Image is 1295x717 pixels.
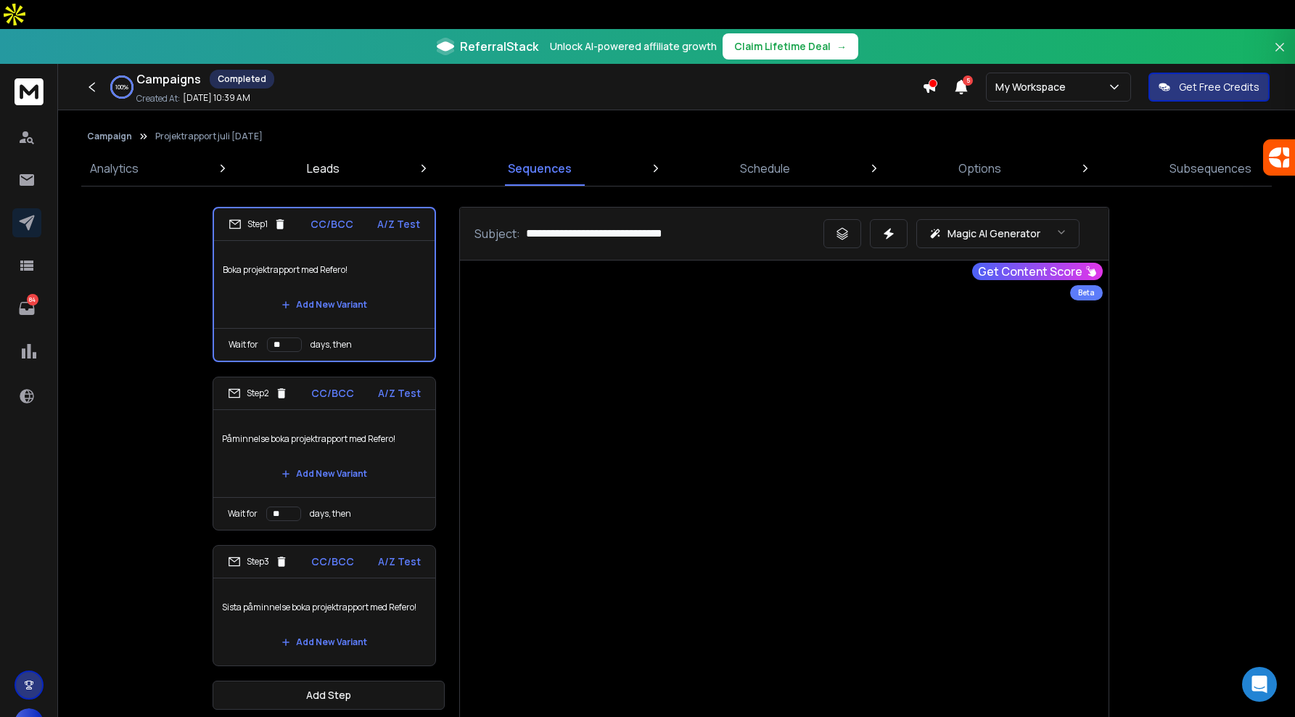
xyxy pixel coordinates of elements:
[378,554,421,569] p: A/Z Test
[270,628,379,657] button: Add New Variant
[1169,160,1251,177] p: Subsequences
[155,131,263,142] p: Projektrapport juli [DATE]
[228,387,288,400] div: Step 2
[1270,38,1289,73] button: Close banner
[270,290,379,319] button: Add New Variant
[229,339,258,351] p: Wait for
[228,555,288,568] div: Step 3
[87,131,132,142] button: Campaign
[136,93,180,105] p: Created At:
[723,33,858,60] button: Claim Lifetime Deal→
[136,70,201,88] h1: Campaigns
[213,681,445,710] button: Add Step
[836,39,847,54] span: →
[731,151,799,186] a: Schedule
[90,160,139,177] p: Analytics
[958,160,1001,177] p: Options
[183,92,250,104] p: [DATE] 10:39 AM
[311,554,354,569] p: CC/BCC
[12,294,41,323] a: 84
[1179,80,1259,94] p: Get Free Credits
[228,508,258,520] p: Wait for
[229,218,287,231] div: Step 1
[298,151,348,186] a: Leads
[307,160,340,177] p: Leads
[81,151,147,186] a: Analytics
[474,225,520,242] p: Subject:
[995,80,1072,94] p: My Workspace
[311,386,354,401] p: CC/BCC
[950,151,1010,186] a: Options
[213,545,436,666] li: Step3CC/BCCA/Z TestSista påminnelse boka projektrapport med Refero!Add New Variant
[311,217,353,232] p: CC/BCC
[947,226,1040,241] p: Magic AI Generator
[213,207,436,362] li: Step1CC/BCCA/Z TestBoka projektrapport med Refero!Add New VariantWait fordays, then
[311,339,352,351] p: days, then
[1242,667,1277,702] div: Open Intercom Messenger
[740,160,790,177] p: Schedule
[1070,285,1103,300] div: Beta
[377,217,420,232] p: A/Z Test
[210,70,274,89] div: Completed
[222,419,427,459] p: Påminnelse boka projektrapport med Refero!
[222,587,427,628] p: Sista påminnelse boka projektrapport med Refero!
[378,386,421,401] p: A/Z Test
[27,294,38,306] p: 84
[963,75,973,86] span: 5
[499,151,580,186] a: Sequences
[916,219,1080,248] button: Magic AI Generator
[213,377,436,530] li: Step2CC/BCCA/Z TestPåminnelse boka projektrapport med Refero!Add New VariantWait fordays, then
[460,38,538,55] span: ReferralStack
[223,250,426,290] p: Boka projektrapport med Refero!
[972,263,1103,280] button: Get Content Score
[310,508,351,520] p: days, then
[270,459,379,488] button: Add New Variant
[1161,151,1260,186] a: Subsequences
[115,83,128,91] p: 100 %
[508,160,572,177] p: Sequences
[1148,73,1270,102] button: Get Free Credits
[550,39,717,54] p: Unlock AI-powered affiliate growth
